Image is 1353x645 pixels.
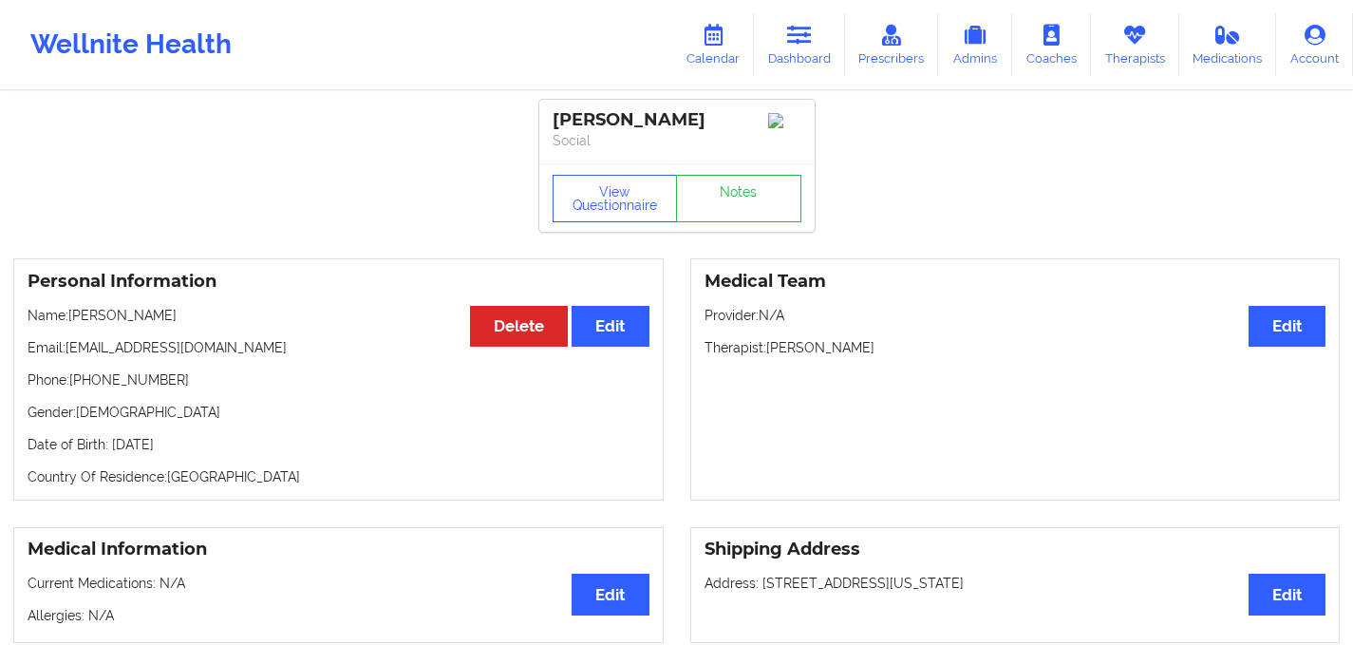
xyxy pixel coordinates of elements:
[572,306,648,347] button: Edit
[1179,13,1277,76] a: Medications
[705,271,1326,293] h3: Medical Team
[553,175,678,222] button: View Questionnaire
[705,574,1326,593] p: Address: [STREET_ADDRESS][US_STATE]
[1249,306,1325,347] button: Edit
[553,131,801,150] p: Social
[28,574,649,593] p: Current Medications: N/A
[1012,13,1091,76] a: Coaches
[676,175,801,222] a: Notes
[28,606,649,625] p: Allergies: N/A
[845,13,939,76] a: Prescribers
[1276,13,1353,76] a: Account
[28,370,649,389] p: Phone: [PHONE_NUMBER]
[1091,13,1179,76] a: Therapists
[28,338,649,357] p: Email: [EMAIL_ADDRESS][DOMAIN_NAME]
[28,467,649,486] p: Country Of Residence: [GEOGRAPHIC_DATA]
[754,13,845,76] a: Dashboard
[572,574,648,615] button: Edit
[938,13,1012,76] a: Admins
[705,338,1326,357] p: Therapist: [PERSON_NAME]
[705,306,1326,325] p: Provider: N/A
[28,403,649,422] p: Gender: [DEMOGRAPHIC_DATA]
[28,271,649,293] h3: Personal Information
[672,13,754,76] a: Calendar
[28,435,649,454] p: Date of Birth: [DATE]
[768,113,801,128] img: Image%2Fplaceholer-image.png
[28,306,649,325] p: Name: [PERSON_NAME]
[470,306,568,347] button: Delete
[28,539,649,560] h3: Medical Information
[553,109,801,131] div: [PERSON_NAME]
[1249,574,1325,615] button: Edit
[705,539,1326,560] h3: Shipping Address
